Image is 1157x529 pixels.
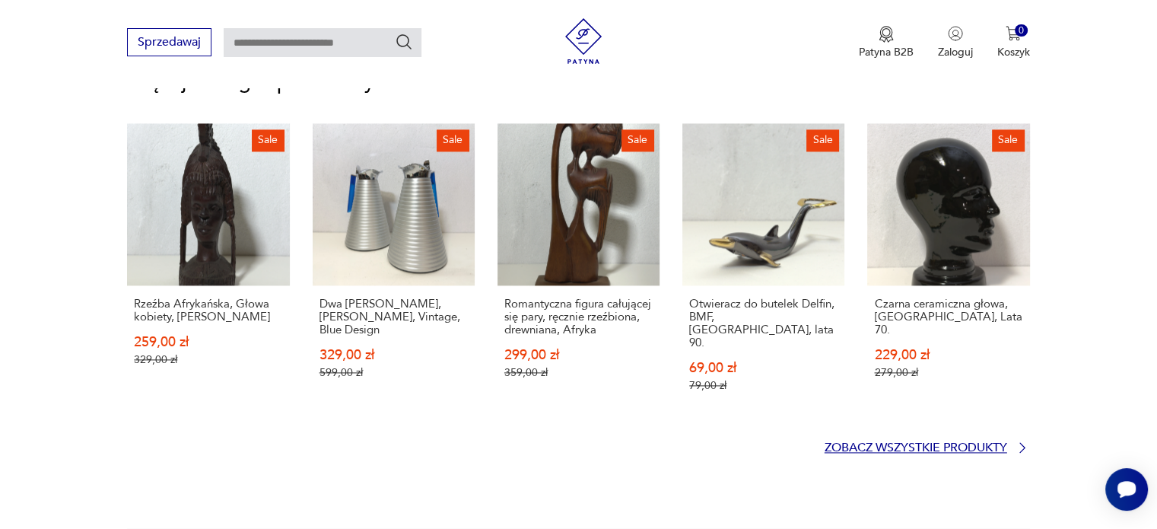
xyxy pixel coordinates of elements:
p: Więcej od tego sprzedawcy [127,73,1029,91]
img: Ikona koszyka [1006,26,1021,41]
a: Ikona medaluPatyna B2B [859,26,914,59]
p: 259,00 zł [134,336,282,349]
p: Zaloguj [938,45,973,59]
a: Zobacz wszystkie produkty [825,440,1030,455]
p: 79,00 zł [689,379,838,392]
p: Czarna ceramiczna głowa, [GEOGRAPHIC_DATA], Lata 70. [874,298,1022,336]
a: Sprzedawaj [127,38,211,49]
p: Koszyk [997,45,1030,59]
p: Zobacz wszystkie produkty [825,443,1007,453]
p: 279,00 zł [874,366,1022,379]
a: SaleRomantyczna figura całującej się pary, ręcznie rzeźbiona, drewniana, AfrykaRomantyczna figura... [497,123,660,422]
p: Otwieracz do butelek Delfin, BMF, [GEOGRAPHIC_DATA], lata 90. [689,298,838,349]
a: SaleOtwieracz do butelek Delfin, BMF, Niemcy, lata 90.Otwieracz do butelek Delfin, BMF, [GEOGRAPH... [682,123,844,422]
p: 329,00 zł [319,349,468,362]
p: 299,00 zł [504,349,653,362]
p: 69,00 zł [689,362,838,374]
div: 0 [1015,24,1028,37]
p: 599,00 zł [319,366,468,379]
button: Szukaj [395,33,413,51]
p: Dwa [PERSON_NAME], [PERSON_NAME], Vintage, Blue Design [319,298,468,336]
button: Sprzedawaj [127,28,211,56]
a: SaleCzarna ceramiczna głowa, Niemcy, Lata 70.Czarna ceramiczna głowa, [GEOGRAPHIC_DATA], Lata 70.... [867,123,1029,422]
iframe: Smartsupp widget button [1105,468,1148,511]
button: Patyna B2B [859,26,914,59]
a: SaleDwa Termosy Alfi, Tassilo V. Grolman, Vintage, Blue DesignDwa [PERSON_NAME], [PERSON_NAME], V... [313,123,475,422]
button: 0Koszyk [997,26,1030,59]
button: Zaloguj [938,26,973,59]
img: Ikonka użytkownika [948,26,963,41]
p: 329,00 zł [134,353,282,366]
p: 229,00 zł [874,349,1022,362]
p: Patyna B2B [859,45,914,59]
a: SaleRzeźba Afrykańska, Głowa kobiety, Drewno HebanoweRzeźba Afrykańska, Głowa kobiety, [PERSON_NA... [127,123,289,422]
p: 359,00 zł [504,366,653,379]
img: Patyna - sklep z meblami i dekoracjami vintage [561,18,606,64]
p: Romantyczna figura całującej się pary, ręcznie rzeźbiona, drewniana, Afryka [504,298,653,336]
p: Rzeźba Afrykańska, Głowa kobiety, [PERSON_NAME] [134,298,282,323]
img: Ikona medalu [879,26,894,43]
